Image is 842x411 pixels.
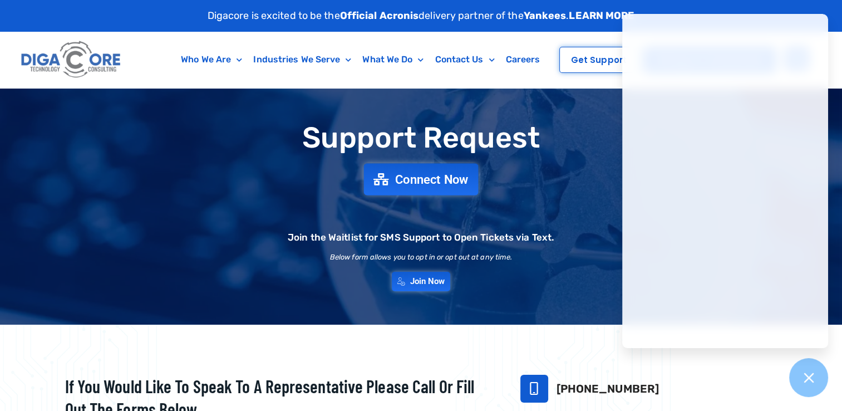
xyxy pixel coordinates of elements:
[18,37,125,82] img: Digacore logo 1
[392,272,451,291] a: Join Now
[288,233,554,242] h2: Join the Waitlist for SMS Support to Open Tickets via Text.
[340,9,419,22] strong: Official Acronis
[559,47,638,73] a: Get Support
[357,47,429,72] a: What We Do
[175,47,248,72] a: Who We Are
[169,47,552,72] nav: Menu
[395,173,469,185] span: Connect Now
[248,47,357,72] a: Industries We Serve
[330,253,513,261] h2: Below form allows you to opt in or opt out at any time.
[208,8,635,23] p: Digacore is excited to be the delivery partner of the .
[520,375,548,403] a: 732-646-5725
[569,9,634,22] a: LEARN MORE
[37,122,805,154] h1: Support Request
[429,47,500,72] a: Contact Us
[524,9,567,22] strong: Yankees
[622,14,828,348] iframe: Chatgenie Messenger
[500,47,546,72] a: Careers
[571,56,627,64] span: Get Support
[410,277,445,286] span: Join Now
[364,163,479,195] a: Connect Now
[557,382,659,395] a: [PHONE_NUMBER]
